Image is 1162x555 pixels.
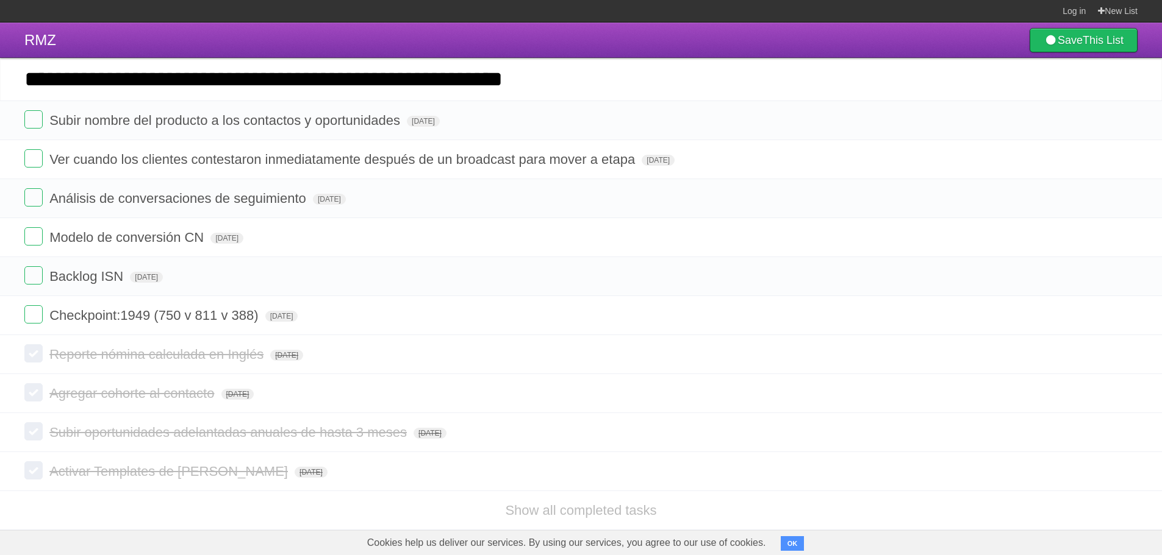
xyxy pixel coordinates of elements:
label: Done [24,266,43,285]
label: Done [24,227,43,246]
span: Subir nombre del producto a los contactos y oportunidades [49,113,403,128]
span: [DATE] [407,116,440,127]
span: Modelo de conversión CN [49,230,207,245]
span: [DATE] [313,194,346,205]
span: [DATE] [414,428,447,439]
label: Done [24,188,43,207]
label: Done [24,305,43,323]
span: Análisis de conversaciones de seguimiento [49,191,309,206]
span: [DATE] [642,155,675,166]
button: OK [781,536,805,551]
span: Subir oportunidades adelantadas anuales de hasta 3 meses [49,425,410,440]
span: Agregar cohorte al contacto [49,386,217,401]
span: Ver cuando los clientes contestaron inmediatamente después de un broadcast para mover a etapa [49,152,638,167]
label: Done [24,344,43,362]
label: Done [24,149,43,168]
span: [DATE] [270,350,303,361]
span: [DATE] [295,467,328,478]
span: [DATE] [210,233,243,244]
a: SaveThis List [1030,28,1138,52]
span: [DATE] [265,311,298,322]
a: Show all completed tasks [505,503,656,518]
label: Done [24,461,43,479]
span: [DATE] [130,272,163,283]
span: Reporte nómina calculada en Inglés [49,347,267,362]
span: Activar Templates de [PERSON_NAME] [49,464,291,479]
span: Cookies help us deliver our services. By using our services, you agree to our use of cookies. [355,531,778,555]
label: Done [24,422,43,440]
span: [DATE] [221,389,254,400]
span: Checkpoint:1949 (750 v 811 v 388) [49,308,261,323]
span: Backlog ISN [49,269,126,284]
b: This List [1083,34,1124,46]
label: Done [24,383,43,401]
span: RMZ [24,32,56,48]
label: Done [24,110,43,129]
